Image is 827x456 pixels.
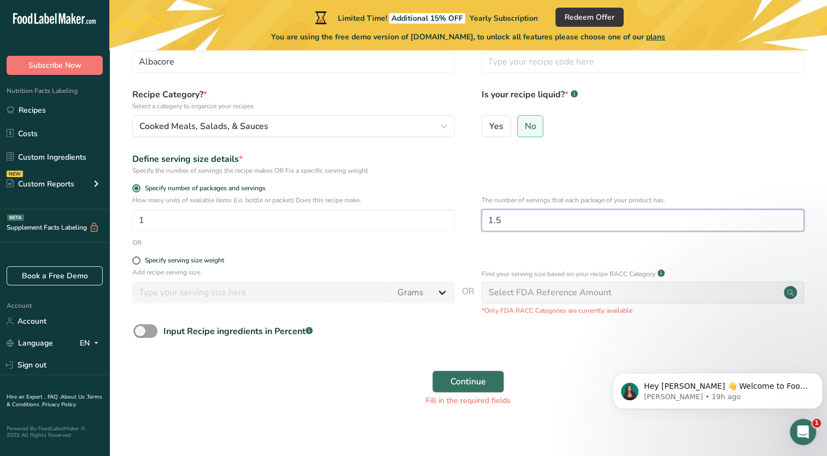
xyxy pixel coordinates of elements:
div: NEW [7,171,23,177]
a: Language [7,334,53,353]
span: plans [646,32,665,42]
div: EN [80,337,103,350]
a: FAQ . [48,393,61,401]
a: Privacy Policy [42,401,76,408]
label: Is your recipe liquid? [482,88,804,111]
span: Continue [450,375,486,388]
div: Select FDA Reference Amount [489,286,612,299]
button: Cooked Meals, Salads, & Sauces [132,115,455,137]
a: Book a Free Demo [7,266,103,285]
button: Subscribe Now [7,56,103,75]
button: Redeem Offer [555,8,624,27]
input: Type your serving size here [132,282,391,303]
p: *Only FDA RACC Categories are currently available [482,306,804,315]
span: 1 [812,419,821,428]
div: BETA [7,214,24,221]
p: Find your serving size based on your recipe RACC Category [482,269,655,279]
p: How many units of sealable items (i.e. bottle or packet) Does this recipe make. [132,195,455,205]
span: Redeem Offer [565,11,614,23]
a: About Us . [61,393,87,401]
iframe: Intercom notifications message [608,350,827,426]
div: OR [132,238,142,248]
div: Limited Time! [313,11,538,24]
div: Input Recipe ingredients in Percent [163,325,313,338]
div: Define serving size details [132,153,455,166]
a: Terms & Conditions . [7,393,102,408]
span: Subscribe Now [28,60,81,71]
span: No [524,121,536,132]
span: You are using the free demo version of [DOMAIN_NAME], to unlock all features please choose one of... [271,31,665,43]
div: Specify serving size weight [145,256,224,265]
span: Additional 15% OFF [389,13,465,24]
span: Specify number of packages and servings [140,184,266,192]
p: Select a category to organize your recipes [132,101,455,111]
span: Yes [489,121,503,132]
input: Type your recipe code here [482,51,804,73]
iframe: Intercom live chat [790,419,816,445]
div: Specify the number of servings the recipe makes OR Fix a specific serving weight [132,166,455,176]
div: Custom Reports [7,178,74,190]
input: Type your recipe name here [132,51,455,73]
div: Fill in the required fields [133,395,803,406]
p: Add recipe serving size. [132,267,455,277]
span: Yearly Subscription [470,13,538,24]
button: Continue [432,371,504,393]
label: Recipe Category? [132,88,455,111]
span: Cooked Meals, Salads, & Sauces [139,120,268,133]
div: Powered By FoodLabelMaker © 2025 All Rights Reserved [7,425,103,439]
span: OR [462,285,474,315]
p: The number of servings that each package of your product has. [482,195,804,205]
a: Hire an Expert . [7,393,45,401]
